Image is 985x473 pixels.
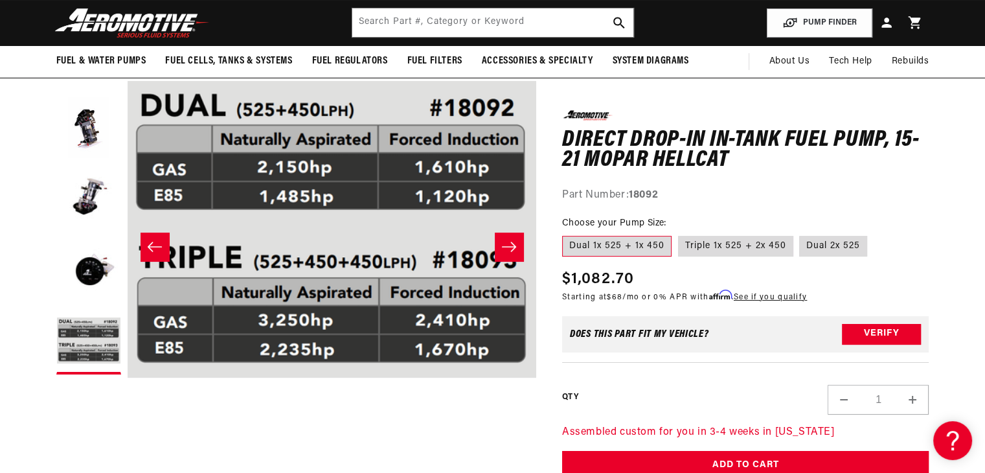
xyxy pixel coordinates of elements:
summary: Fuel & Water Pumps [47,46,156,76]
media-gallery: Gallery Viewer [56,25,536,468]
button: Load image 4 in gallery view [56,238,121,303]
p: Starting at /mo or 0% APR with . [562,290,807,303]
summary: Fuel Filters [398,46,472,76]
span: About Us [769,56,810,66]
button: Verify [842,323,921,344]
summary: Accessories & Specialty [472,46,603,76]
strong: 18092 [629,189,658,200]
button: Slide right [495,233,523,261]
legend: Choose your Pump Size: [562,216,668,230]
button: Load image 3 in gallery view [56,167,121,232]
button: PUMP FINDER [767,8,872,38]
button: Slide left [141,233,169,261]
summary: Fuel Regulators [302,46,398,76]
span: Fuel Regulators [312,54,388,68]
img: Aeromotive [51,8,213,38]
summary: Tech Help [819,46,881,77]
span: Tech Help [829,54,872,69]
input: Search by Part Number, Category or Keyword [352,8,633,37]
span: Fuel Cells, Tanks & Systems [165,54,292,68]
label: Dual 2x 525 [799,236,867,257]
button: Load image 5 in gallery view [56,310,121,375]
span: Accessories & Specialty [482,54,593,68]
a: See if you qualify - Learn more about Affirm Financing (opens in modal) [734,293,807,301]
label: Triple 1x 525 + 2x 450 [678,236,793,257]
span: System Diagrams [613,54,689,68]
div: Part Number: [562,187,929,203]
label: Dual 1x 525 + 1x 450 [562,236,672,257]
span: Fuel & Water Pumps [56,54,146,68]
span: Affirm [709,290,732,299]
span: $1,082.70 [562,267,635,290]
span: Fuel Filters [407,54,462,68]
h1: Direct Drop-In In-Tank Fuel Pump, 15-21 MOPAR Hellcat [562,130,929,170]
summary: Rebuilds [882,46,939,77]
summary: Fuel Cells, Tanks & Systems [155,46,302,76]
button: search button [605,8,633,37]
span: Rebuilds [892,54,929,69]
summary: System Diagrams [603,46,699,76]
p: Assembled custom for you in 3-4 weeks in [US_STATE] [562,424,929,441]
span: $68 [607,293,622,301]
label: QTY [562,392,578,403]
button: Load image 2 in gallery view [56,96,121,161]
div: Does This part fit My vehicle? [570,329,709,339]
a: About Us [759,46,819,77]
